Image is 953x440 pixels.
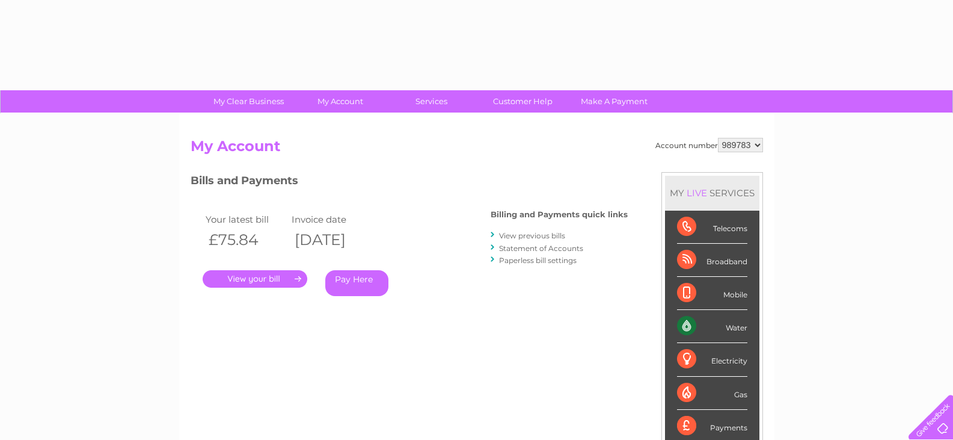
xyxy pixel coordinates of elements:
a: View previous bills [499,231,565,240]
a: Services [382,90,481,113]
a: My Clear Business [199,90,298,113]
a: Statement of Accounts [499,244,583,253]
h2: My Account [191,138,763,161]
div: Electricity [677,343,747,376]
th: [DATE] [289,228,375,252]
div: Account number [655,138,763,152]
div: LIVE [684,187,709,199]
a: Pay Here [325,270,388,296]
div: Gas [677,377,747,410]
a: Customer Help [473,90,572,113]
h4: Billing and Payments quick links [491,210,628,219]
div: Mobile [677,277,747,310]
a: Paperless bill settings [499,256,577,265]
a: . [203,270,307,288]
td: Invoice date [289,211,375,228]
td: Your latest bill [203,211,289,228]
div: Water [677,310,747,343]
div: MY SERVICES [665,176,759,210]
a: My Account [290,90,390,113]
th: £75.84 [203,228,289,252]
div: Broadband [677,244,747,277]
div: Telecoms [677,211,747,244]
a: Make A Payment [565,90,664,113]
h3: Bills and Payments [191,172,628,193]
